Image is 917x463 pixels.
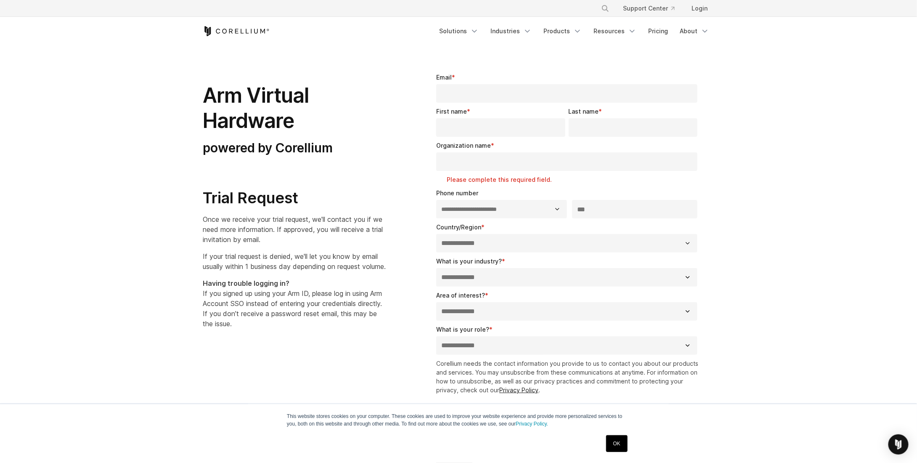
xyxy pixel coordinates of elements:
div: Navigation Menu [591,1,714,16]
a: Privacy Policy [499,386,538,394]
a: Industries [485,24,537,39]
span: Phone number [436,189,478,197]
a: Resources [588,24,641,39]
h1: Arm Virtual Hardware [203,83,386,133]
h3: powered by Corellium [203,140,386,156]
a: Products [538,24,587,39]
a: Support Center [616,1,681,16]
a: About [675,24,714,39]
span: First name [436,108,467,115]
span: Email [436,74,452,81]
span: Area of interest? [436,292,485,299]
a: Login [685,1,714,16]
a: Pricing [643,24,673,39]
label: Please complete this required field. [447,176,701,184]
div: Navigation Menu [434,24,714,39]
span: What is your role? [436,326,489,333]
span: Once we receive your trial request, we'll contact you if we need more information. If approved, y... [203,215,383,244]
span: What is your industry? [436,258,502,265]
a: OK [606,435,628,452]
div: Open Intercom Messenger [888,434,909,455]
strong: Having trouble logging in? [203,279,289,287]
span: If your trial request is denied, we'll let you know by email usually within 1 business day depend... [203,252,386,271]
a: Privacy Policy. [516,421,548,427]
p: This website stores cookies on your computer. These cookies are used to improve your website expe... [287,412,630,428]
a: Solutions [434,24,484,39]
button: Search [598,1,613,16]
p: Corellium needs the contact information you provide to us to contact you about our products and s... [436,359,701,394]
a: Corellium Home [203,26,270,36]
span: Country/Region [436,224,481,231]
h2: Trial Request [203,189,386,208]
span: If you signed up using your Arm ID, please log in using Arm Account SSO instead of entering your ... [203,279,382,328]
span: Last name [569,108,599,115]
span: Organization name [436,142,491,149]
